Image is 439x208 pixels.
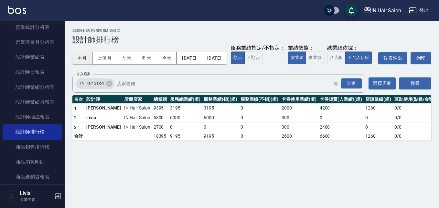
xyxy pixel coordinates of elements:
[152,113,169,123] td: 6300
[327,45,375,52] div: 總業績依據：
[85,113,123,123] td: Livia
[244,52,262,64] button: 不顯示
[399,77,431,89] button: 搜尋
[331,79,340,88] button: Clear
[318,103,364,113] td: 4200
[85,103,123,113] td: [PERSON_NAME]
[371,6,401,15] div: IN Hair Salon
[72,29,431,33] h2: Designer Perform Basic
[239,103,280,113] td: 0
[327,52,345,64] button: 含店販
[137,52,157,64] button: 昨天
[3,20,62,35] a: 營業統計分析表
[72,52,92,64] button: 本月
[239,95,280,104] th: 服務業績(不指)(虛)
[177,52,202,64] button: [DATE]
[369,77,396,89] button: 選擇店家
[3,169,62,184] a: 商品進銷貨報表
[341,78,362,88] div: 全選
[123,95,152,104] th: 所屬店家
[20,190,53,197] h5: Livia
[3,124,62,139] a: 設計師排行榜
[168,113,202,123] td: 6000
[288,52,306,64] button: 虛業績
[378,52,407,64] button: 報表匯出
[239,122,280,132] td: 0
[3,64,62,79] a: 設計師日報表
[77,72,91,76] label: 加入店家
[3,95,62,110] a: 設計師業績月報表
[85,122,123,132] td: [PERSON_NAME]
[157,52,177,64] button: 今天
[152,122,169,132] td: 2700
[318,132,364,141] td: 6600
[340,77,363,90] button: Open
[202,52,227,64] button: [DATE]
[361,4,404,17] button: IN Hair Salon
[74,115,77,120] span: 2
[72,95,85,104] th: 名次
[3,35,62,50] a: 營業項目月分析表
[288,45,324,52] div: 業績依據：
[3,140,62,155] a: 商品銷售排行榜
[168,132,202,141] td: 9195
[20,197,53,202] p: 高階主管
[76,78,114,89] div: IN Hair Salon
[280,113,318,123] td: 300
[280,132,318,141] td: 2600
[168,103,202,113] td: 3195
[8,6,26,14] img: Logo
[364,132,393,141] td: 1260
[364,113,393,123] td: 0
[3,110,62,124] a: 設計師抽成報表
[280,122,318,132] td: 300
[318,113,364,123] td: 0
[168,95,202,104] th: 服務總業績(虛)
[202,122,239,132] td: 0
[364,103,393,113] td: 1260
[72,132,85,141] td: 合計
[393,122,437,132] td: 0 / 0
[123,122,152,132] td: IN Hair Salon
[318,95,364,104] th: 卡券販賣(入業績)(虛)
[280,95,318,104] th: 卡券使用業績(虛)
[3,50,62,64] a: 設計師業績表
[85,95,123,104] th: 設計師
[393,95,437,104] th: 互助使用(點數/金額)
[364,95,393,104] th: 店販業績(虛)
[5,190,18,203] img: Person
[72,35,431,44] h3: 設計師排行榜
[202,95,239,104] th: 服務業績(指)(虛)
[239,113,280,123] td: 0
[231,45,285,52] div: 服務業績指定/不指定：
[345,52,372,64] button: 不含入店販
[202,113,239,123] td: 6000
[72,95,437,141] table: a dense table
[393,132,437,141] td: 0 / 0
[92,52,117,64] button: 上個月
[74,125,77,130] span: 3
[117,52,137,64] button: 前天
[74,106,77,111] span: 1
[411,52,431,64] button: 列印
[202,132,239,141] td: 9195
[152,95,169,104] th: 總業績
[123,113,152,123] td: IN Hair Salon
[345,4,358,17] button: save
[393,113,437,123] td: 0 / 0
[406,5,431,17] button: 登出
[123,103,152,113] td: IN Hair Salon
[152,132,169,141] td: 18395
[3,80,62,95] a: 設計師業績分析表
[168,122,202,132] td: 0
[231,52,245,64] button: 顯示
[3,155,62,169] a: 商品消耗明細
[393,103,437,113] td: 0 / 0
[364,122,393,132] td: 0
[239,132,280,141] td: 0
[306,52,324,64] button: 實業績
[115,78,344,89] input: 店家名稱
[280,103,318,113] td: 2000
[76,80,108,87] span: IN Hair Salon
